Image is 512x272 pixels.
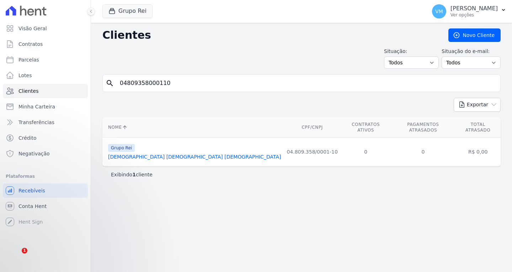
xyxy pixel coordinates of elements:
a: Contratos [3,37,88,51]
b: 1 [132,172,136,177]
span: Negativação [18,150,50,157]
i: search [106,79,114,87]
td: R$ 0,00 [455,138,501,166]
span: Transferências [18,119,54,126]
button: VM [PERSON_NAME] Ver opções [426,1,512,21]
span: Grupo Rei [108,144,135,152]
span: Conta Hent [18,203,47,210]
a: Transferências [3,115,88,129]
iframe: Intercom live chat [7,248,24,265]
a: Lotes [3,68,88,82]
th: Nome [102,117,284,138]
td: 0 [341,138,391,166]
th: CPF/CNPJ [284,117,340,138]
p: Exibindo cliente [111,171,153,178]
span: Contratos [18,41,43,48]
span: Lotes [18,72,32,79]
span: Parcelas [18,56,39,63]
a: Parcelas [3,53,88,67]
span: Visão Geral [18,25,47,32]
th: Total Atrasado [455,117,501,138]
p: Ver opções [450,12,498,18]
td: 04.809.358/0001-10 [284,138,340,166]
a: Negativação [3,146,88,161]
span: Minha Carteira [18,103,55,110]
label: Situação: [384,48,439,55]
a: Novo Cliente [448,28,501,42]
th: Contratos Ativos [341,117,391,138]
iframe: Intercom notifications mensagem [5,203,148,253]
input: Buscar por nome, CPF ou e-mail [116,76,497,90]
a: Recebíveis [3,183,88,198]
span: Clientes [18,87,38,95]
span: VM [435,9,443,14]
span: Recebíveis [18,187,45,194]
button: Grupo Rei [102,4,153,18]
label: Situação do e-mail: [442,48,501,55]
th: Pagamentos Atrasados [391,117,455,138]
div: Plataformas [6,172,85,181]
a: [DEMOGRAPHIC_DATA] [DEMOGRAPHIC_DATA] [DEMOGRAPHIC_DATA] [108,154,281,160]
a: Clientes [3,84,88,98]
a: Crédito [3,131,88,145]
a: Visão Geral [3,21,88,36]
button: Exportar [454,98,501,112]
td: 0 [391,138,455,166]
a: Minha Carteira [3,100,88,114]
a: Conta Hent [3,199,88,213]
p: [PERSON_NAME] [450,5,498,12]
span: 1 [22,248,27,254]
h2: Clientes [102,29,437,42]
span: Crédito [18,134,37,142]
